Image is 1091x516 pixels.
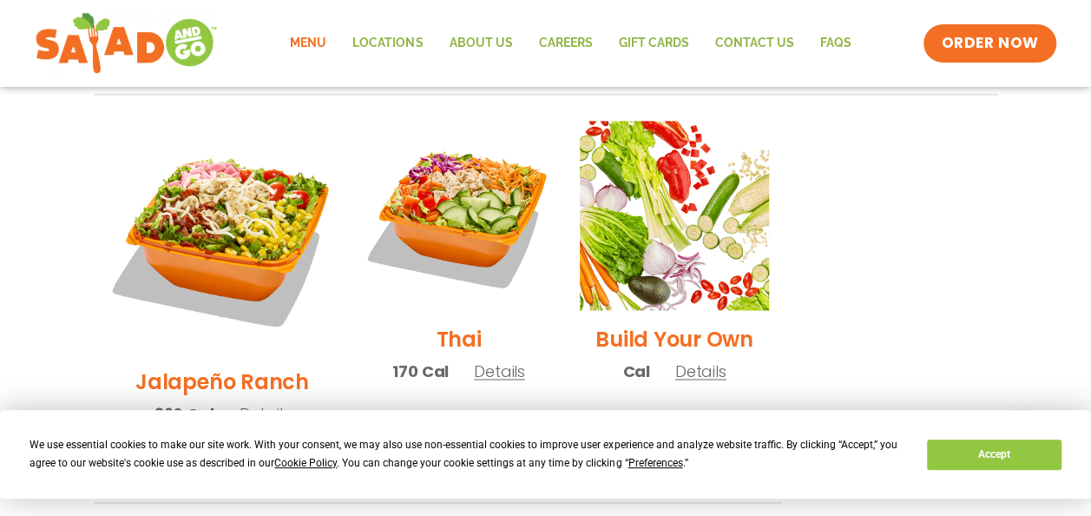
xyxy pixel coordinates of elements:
[701,23,806,63] a: Contact Us
[622,359,649,382] span: Cal
[35,9,218,78] img: new-SAG-logo-768×292
[277,23,339,63] a: Menu
[927,440,1061,470] button: Accept
[605,23,701,63] a: GIFT CARDS
[392,359,449,382] span: 170 Cal
[436,23,525,63] a: About Us
[239,402,290,424] span: Details
[923,24,1055,63] a: ORDER NOW
[339,23,436,63] a: Locations
[154,401,214,425] span: 360 Cal
[437,323,482,354] h2: Thai
[675,360,726,381] span: Details
[628,457,682,469] span: Preferences
[525,23,605,63] a: Careers
[277,23,864,63] nav: Menu
[580,121,769,310] img: Product photo for Build Your Own
[107,121,338,353] img: Product photo for Jalapeño Ranch Salad
[806,23,864,63] a: FAQs
[364,121,553,310] img: Product photo for Thai Salad
[474,360,525,381] span: Details
[941,33,1038,54] span: ORDER NOW
[274,457,337,469] span: Cookie Policy
[595,323,753,354] h2: Build Your Own
[135,366,309,396] h2: Jalapeño Ranch
[30,436,906,473] div: We use essential cookies to make our site work. With your consent, we may also use non-essential ...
